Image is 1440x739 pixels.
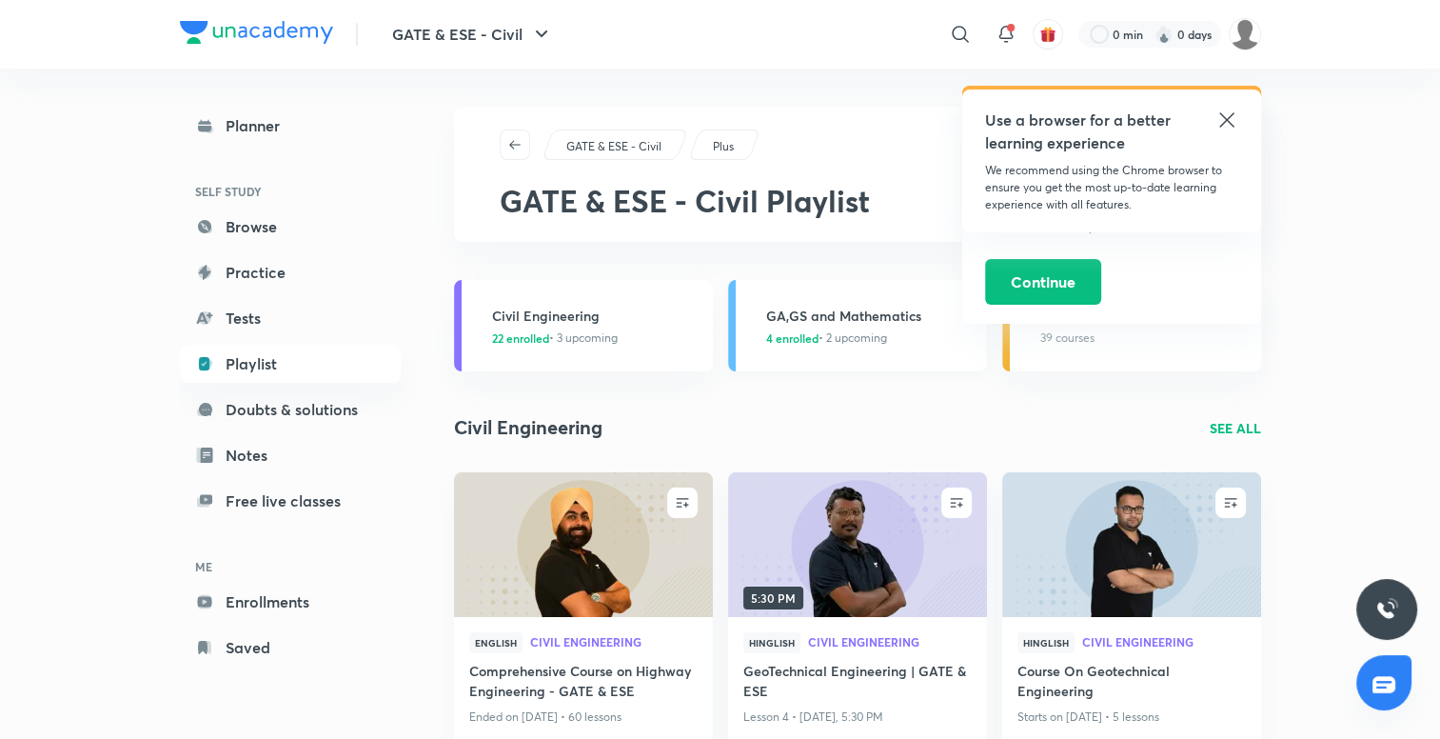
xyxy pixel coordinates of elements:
[180,583,401,621] a: Enrollments
[180,21,333,49] a: Company Logo
[1154,25,1174,44] img: streak
[766,306,976,326] h3: GA,GS and Mathematics
[180,175,401,208] h6: SELF STUDY
[1229,18,1261,50] img: siddhardha NITW
[709,138,737,155] a: Plus
[766,330,887,347] span: • 2 upcoming
[1002,280,1261,371] a: Environmental Science and Engineering39 courses
[469,661,698,705] a: Comprehensive Course on Highway Engineering - GATE & ESE
[180,299,401,337] a: Tests
[1017,632,1075,653] span: Hinglish
[180,436,401,474] a: Notes
[985,162,1238,213] p: We recommend using the Chrome browser to ensure you get the most up-to-date learning experience w...
[566,138,661,155] p: GATE & ESE - Civil
[1017,705,1246,729] p: Starts on [DATE] • 5 lessons
[1002,472,1261,617] a: new-thumbnail
[530,636,698,649] a: Civil Engineering
[180,107,401,145] a: Planner
[451,470,715,618] img: new-thumbnail
[999,470,1263,618] img: new-thumbnail
[1082,636,1246,649] a: Civil Engineering
[492,330,549,347] span: 22 enrolled
[381,15,564,53] button: GATE & ESE - Civil
[469,632,523,653] span: English
[454,413,602,442] h2: Civil Engineering
[985,109,1174,154] h5: Use a browser for a better learning experience
[454,472,713,617] a: new-thumbnail
[180,629,401,667] a: Saved
[1033,19,1063,50] button: avatar
[808,636,972,648] span: Civil Engineering
[728,472,987,617] a: new-thumbnail5:30 PM
[180,21,333,44] img: Company Logo
[728,280,987,371] a: GA,GS and Mathematics4 enrolled• 2 upcoming
[713,138,734,155] p: Plus
[454,280,713,371] a: Civil Engineering22 enrolled• 3 upcoming
[743,587,803,609] span: 5:30 PM
[180,482,401,520] a: Free live classes
[562,138,664,155] a: GATE & ESE - Civil
[1040,330,1095,347] span: 39 courses
[1082,636,1246,648] span: Civil Engineering
[180,208,401,246] a: Browse
[469,705,698,729] p: Ended on [DATE] • 60 lessons
[743,705,972,729] p: Lesson 4 • [DATE], 5:30 PM
[500,180,870,221] span: GATE & ESE - Civil Playlist
[492,306,701,326] h3: Civil Engineering
[766,330,819,347] span: 4 enrolled
[492,330,618,347] span: • 3 upcoming
[180,345,401,383] a: Playlist
[180,253,401,291] a: Practice
[743,661,972,705] a: GeoTechnical Engineering | GATE & ESE
[1210,418,1261,438] a: SEE ALL
[180,390,401,429] a: Doubts & solutions
[725,470,989,618] img: new-thumbnail
[1017,661,1246,705] a: Course On Geotechnical Engineering
[743,632,800,653] span: Hinglish
[180,550,401,583] h6: ME
[1039,26,1056,43] img: avatar
[985,259,1101,305] button: Continue
[808,636,972,649] a: Civil Engineering
[530,636,698,648] span: Civil Engineering
[1375,598,1398,621] img: ttu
